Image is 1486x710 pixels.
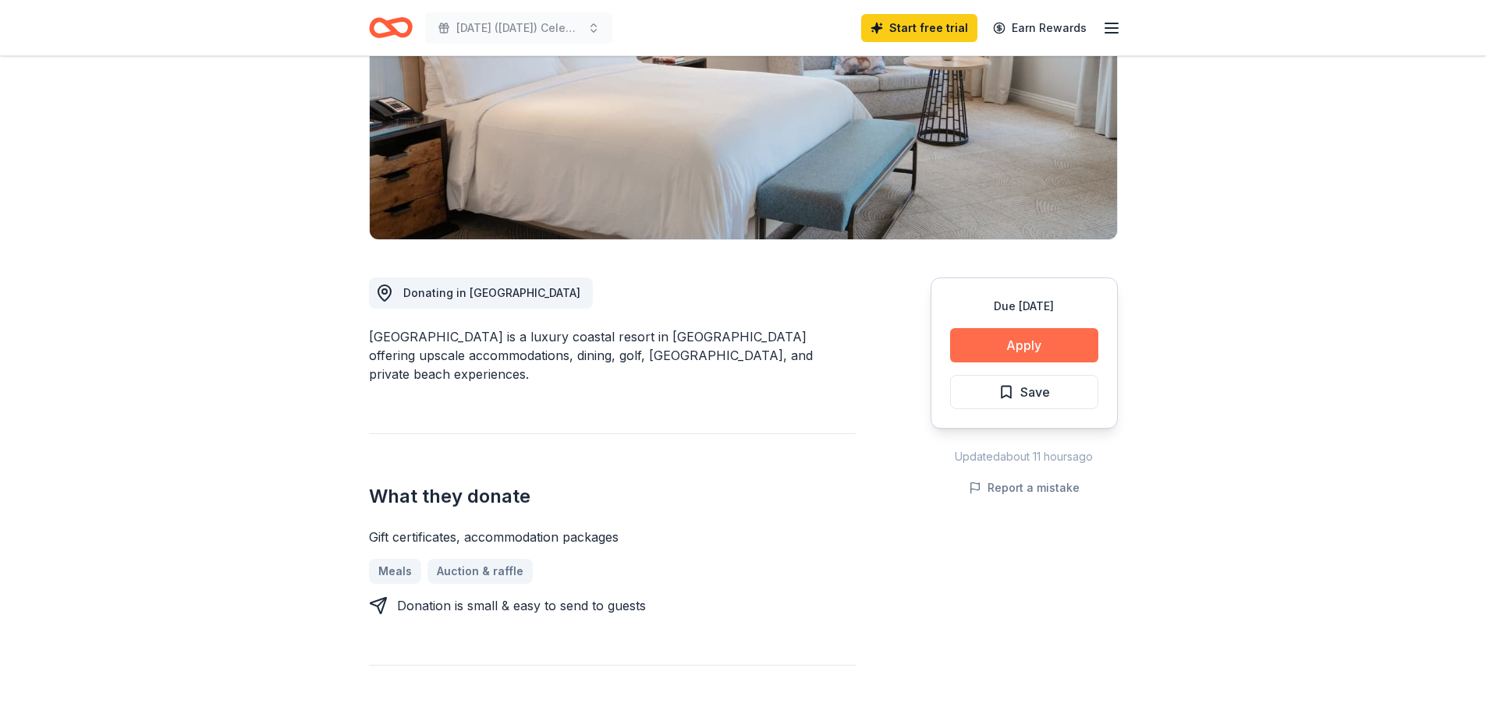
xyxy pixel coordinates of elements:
div: Updated about 11 hours ago [931,447,1118,466]
a: Earn Rewards [984,14,1096,42]
div: Gift certificates, accommodation packages [369,528,856,546]
a: Home [369,9,413,46]
button: Apply [950,328,1098,362]
span: Save [1020,382,1050,402]
div: [GEOGRAPHIC_DATA] is a luxury coastal resort in [GEOGRAPHIC_DATA] offering upscale accommodations... [369,327,856,383]
button: Save [950,375,1098,409]
div: Donation is small & easy to send to guests [397,596,646,615]
button: Report a mistake [969,479,1080,497]
span: [DATE] ([DATE]) Celebration & Festival Fundraiser [456,19,581,37]
a: Meals [369,559,421,584]
span: Donating in [GEOGRAPHIC_DATA] [403,286,580,299]
a: Auction & raffle [427,559,533,584]
div: Due [DATE] [950,297,1098,316]
h2: What they donate [369,484,856,509]
a: Start free trial [861,14,977,42]
button: [DATE] ([DATE]) Celebration & Festival Fundraiser [425,12,612,44]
